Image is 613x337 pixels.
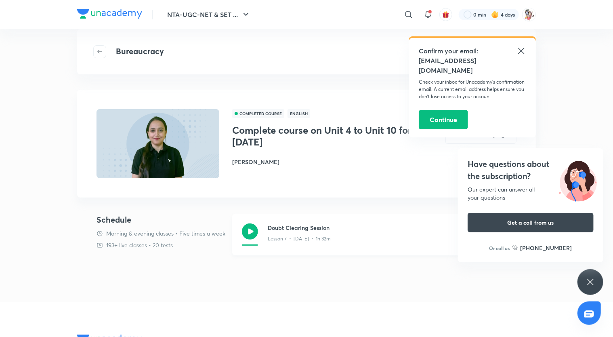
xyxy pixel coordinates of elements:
[106,241,173,249] p: 193+ live classes • 20 tests
[419,56,526,75] h5: [EMAIL_ADDRESS][DOMAIN_NAME]
[468,213,594,232] button: Get a call from us
[491,11,499,19] img: streak
[468,158,594,182] h4: Have questions about the subscription?
[521,244,572,252] h6: [PHONE_NUMBER]
[288,109,310,118] span: English
[116,45,164,58] h4: Bureaucracy
[419,46,526,56] h5: Confirm your email:
[77,9,142,21] a: Company Logo
[468,185,594,202] div: Our expert can answer all your questions
[419,110,468,129] button: Continue
[489,244,510,252] p: Or call us
[552,158,603,202] img: ttu_illustration_new.svg
[232,158,413,166] h6: [PERSON_NAME]
[106,229,225,238] p: Morning & evening classes • Five times a week
[232,109,284,118] span: COMPLETED COURSE
[95,108,220,179] img: Thumbnail
[77,9,142,19] img: Company Logo
[419,78,526,100] p: Check your inbox for Unacademy’s confirmation email. A current email address helps ensure you don...
[232,124,413,148] h3: Complete course on Unit 4 to Unit 10 for [DATE]
[162,6,256,23] button: NTA-UGC-NET & SET ...
[268,223,494,232] h3: Doubt Clearing Session
[268,235,331,242] p: Lesson 7 • [DATE] • 1h 32m
[522,8,536,21] img: Sneha Srivastava
[512,244,572,252] a: [PHONE_NUMBER]
[232,214,536,265] a: Doubt Clearing SessionLesson 7 • [DATE] • 1h 32m
[442,11,449,18] img: avatar
[97,214,226,226] h4: Schedule
[439,8,452,21] button: avatar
